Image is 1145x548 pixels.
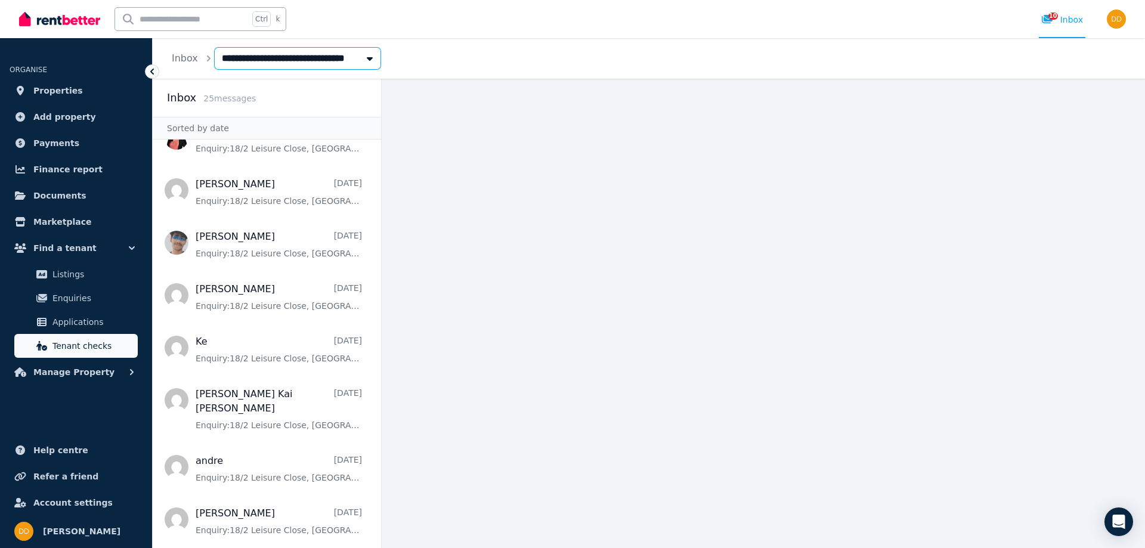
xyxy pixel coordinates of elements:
[10,131,143,155] a: Payments
[10,465,143,488] a: Refer a friend
[196,335,362,364] a: Ke[DATE]Enquiry:18/2 Leisure Close, [GEOGRAPHIC_DATA].
[196,454,362,484] a: andre[DATE]Enquiry:18/2 Leisure Close, [GEOGRAPHIC_DATA].
[10,360,143,384] button: Manage Property
[10,66,47,74] span: ORGANISE
[276,14,280,24] span: k
[52,291,133,305] span: Enquiries
[14,286,138,310] a: Enquiries
[196,177,362,207] a: [PERSON_NAME][DATE]Enquiry:18/2 Leisure Close, [GEOGRAPHIC_DATA].
[14,310,138,334] a: Applications
[10,491,143,515] a: Account settings
[196,125,362,154] a: [PERSON_NAME][DATE]Enquiry:18/2 Leisure Close, [GEOGRAPHIC_DATA].
[1048,13,1058,20] span: 10
[33,443,88,457] span: Help centre
[196,282,362,312] a: [PERSON_NAME][DATE]Enquiry:18/2 Leisure Close, [GEOGRAPHIC_DATA].
[10,438,143,462] a: Help centre
[33,110,96,124] span: Add property
[33,241,97,255] span: Find a tenant
[1041,14,1083,26] div: Inbox
[196,387,362,431] a: [PERSON_NAME] Kai [PERSON_NAME][DATE]Enquiry:18/2 Leisure Close, [GEOGRAPHIC_DATA].
[19,10,100,28] img: RentBetter
[52,267,133,281] span: Listings
[33,496,113,510] span: Account settings
[52,315,133,329] span: Applications
[14,522,33,541] img: Didianne Dinh Martin
[33,469,98,484] span: Refer a friend
[153,117,381,140] div: Sorted by date
[203,94,256,103] span: 25 message s
[172,52,198,64] a: Inbox
[33,162,103,177] span: Finance report
[10,184,143,208] a: Documents
[33,83,83,98] span: Properties
[153,140,381,548] nav: Message list
[252,11,271,27] span: Ctrl
[10,157,143,181] a: Finance report
[33,365,114,379] span: Manage Property
[14,334,138,358] a: Tenant checks
[153,38,395,79] nav: Breadcrumb
[167,89,196,106] h2: Inbox
[10,79,143,103] a: Properties
[33,136,79,150] span: Payments
[10,210,143,234] a: Marketplace
[1107,10,1126,29] img: Didianne Dinh Martin
[10,236,143,260] button: Find a tenant
[14,262,138,286] a: Listings
[33,188,86,203] span: Documents
[196,506,362,536] a: [PERSON_NAME][DATE]Enquiry:18/2 Leisure Close, [GEOGRAPHIC_DATA].
[43,524,120,538] span: [PERSON_NAME]
[196,230,362,259] a: [PERSON_NAME][DATE]Enquiry:18/2 Leisure Close, [GEOGRAPHIC_DATA].
[33,215,91,229] span: Marketplace
[1104,507,1133,536] div: Open Intercom Messenger
[10,105,143,129] a: Add property
[52,339,133,353] span: Tenant checks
